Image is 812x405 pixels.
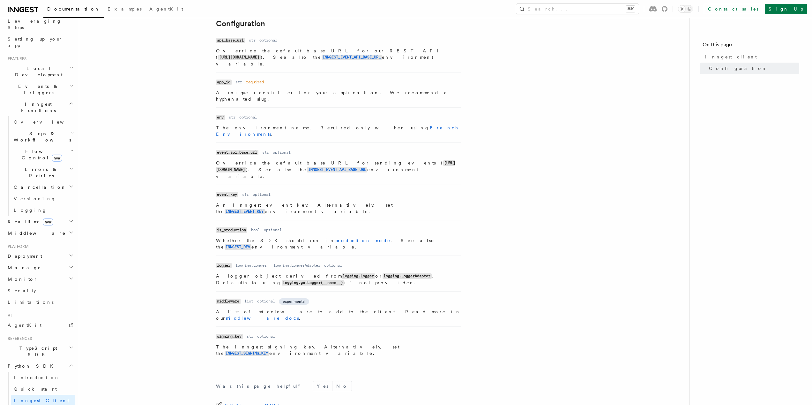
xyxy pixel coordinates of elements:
[705,54,757,60] span: Inngest client
[14,196,56,201] span: Versioning
[259,38,277,43] dd: optional
[516,4,639,14] button: Search...⌘K
[5,336,32,341] span: References
[8,323,41,328] span: AgentKit
[216,150,258,155] code: event_api_base_url
[249,38,256,43] dd: str
[5,101,69,114] span: Inngest Functions
[324,263,342,268] dd: optional
[11,146,75,164] button: Flow Controlnew
[216,115,225,120] code: env
[43,2,104,18] a: Documentation
[765,4,807,14] a: Sign Up
[11,193,75,204] a: Versioning
[273,150,291,155] dd: optional
[216,383,305,389] p: Was this page helpful?
[216,89,461,102] p: A unique identifier for your application. We recommend a hyphenated slug.
[257,334,275,339] dd: optional
[216,125,461,137] p: The environment name. Required only when using .
[52,155,62,162] span: new
[239,115,257,120] dd: optional
[307,167,367,172] a: INNGEST_EVENT_API_BASE_URL
[8,19,62,30] span: Leveraging Steps
[246,80,264,85] dd: required
[11,204,75,216] a: Logging
[244,299,253,304] dd: list
[5,276,38,282] span: Monitor
[216,80,232,85] code: app_id
[8,288,36,293] span: Security
[216,227,247,233] code: is_production
[5,63,75,80] button: Local Development
[5,83,70,96] span: Events & Triggers
[335,238,391,243] a: production mode
[11,130,71,143] span: Steps & Workflows
[5,262,75,273] button: Manage
[5,360,75,372] button: Python SDK
[11,383,75,395] a: Quick start
[14,208,47,213] span: Logging
[313,381,332,391] button: Yes
[235,80,242,85] dd: str
[5,250,75,262] button: Deployment
[242,192,249,197] dd: str
[383,273,432,279] code: logging.LoggerAdapter
[14,386,57,392] span: Quick start
[225,244,251,250] code: INNGEST_DEV
[218,55,261,60] code: [URL][DOMAIN_NAME]
[5,244,29,249] span: Platform
[5,116,75,216] div: Inngest Functions
[251,227,260,233] dd: bool
[5,65,70,78] span: Local Development
[5,363,57,369] span: Python SDK
[262,150,269,155] dd: str
[11,128,75,146] button: Steps & Workflows
[5,342,75,360] button: TypeScript SDK
[216,273,461,286] p: A logger object derived from or . Defaults to using if not provided.
[11,181,75,193] button: Cancellation
[247,334,253,339] dd: str
[216,237,461,250] p: Whether the SDK should run in . See also the environment variable.
[5,216,75,227] button: Realtimenew
[5,230,66,236] span: Middleware
[704,4,762,14] a: Contact sales
[703,41,799,51] h4: On this page
[145,2,187,17] a: AgentKit
[225,351,269,356] a: INNGEST_SIGNING_KEY
[703,51,799,63] a: Inngest client
[5,313,12,318] span: AI
[282,280,344,286] code: logging.getLogger(__name__)
[5,98,75,116] button: Inngest Functions
[108,6,142,11] span: Examples
[225,351,269,356] code: INNGEST_SIGNING_KEY
[47,6,100,11] span: Documentation
[5,33,75,51] a: Setting up your app
[14,375,60,380] span: Introduction
[322,55,382,60] a: INNGEST_EVENT_API_BASE_URL
[225,209,265,214] code: INNGEST_EVENT_KEY
[678,5,693,13] button: Toggle dark mode
[11,372,75,383] a: Introduction
[149,6,183,11] span: AgentKit
[11,148,70,161] span: Flow Control
[216,334,243,339] code: signing_key
[8,36,63,48] span: Setting up your app
[229,115,235,120] dd: str
[257,299,275,304] dd: optional
[709,65,767,72] span: Configuration
[216,38,245,43] code: api_base_url
[5,80,75,98] button: Events & Triggers
[216,19,265,28] a: Configuration
[235,263,320,268] dd: logging.Logger | logging.LoggerAdapter
[11,116,75,128] a: Overview
[5,296,75,308] a: Limitations
[104,2,145,17] a: Examples
[216,160,461,180] p: Override the default base URL for sending events ( ). See also the environment variable.
[5,218,53,225] span: Realtime
[216,263,232,268] code: logger
[14,119,79,125] span: Overview
[5,253,42,259] span: Deployment
[216,202,461,215] p: An Inngest event key. Alternatively, set the environment variable.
